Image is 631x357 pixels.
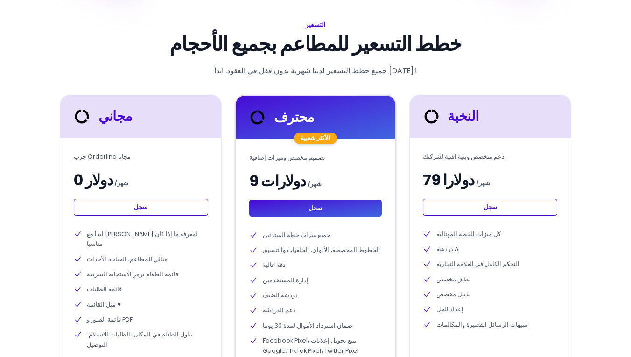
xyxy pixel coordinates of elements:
li: الخطوط المخصصة، الألوان، الخلفيات والتنسيق [249,245,382,255]
span: 9 دولارات [249,173,306,189]
span: 0 دولار [74,172,113,189]
span: / شهر [476,178,490,189]
p: جرب Orderlina مجانا [74,152,208,162]
li: ضمان استرداد الأموال لمدة 30 يوما [249,321,382,331]
li: تناول الطعام في المكان، الطلبات للاستلام، التوصيل [74,329,208,350]
li: قائمة الطعام برمز الاستجابة السريعة [74,269,208,280]
li: دعم الدردشة [249,305,382,315]
li: قائمة الطلبات [74,284,208,294]
li: التحكم الكامل في العلامة التجارية [423,259,557,269]
span: / شهر [308,179,322,189]
li: تذييل مخصص [423,289,557,300]
li: Facebook Pixel، تتبع تحويل إعلانات Google، TikTok Pixel، Twitter Pixel [249,336,382,356]
li: مثالي للمطاعم، الحنات، الأحداث [74,254,208,265]
li: تنبيهات الرسائل القصيرة والمكالمات [423,320,557,330]
li: دردشة Ai [423,244,557,254]
div: النخبة [421,106,478,126]
a: سجل [423,199,557,216]
li: جميع ميزات خطة المبتدئين [249,230,382,240]
p: جميع خطط التسعير لدينا شهرية بدون قفل في العقود. ابدأ [DATE]! [175,64,457,78]
li: ابدأ مع [PERSON_NAME] لمعرفة ما إذا كان مناسبا [74,229,208,249]
li: كل ميزات الخطة المهتالية [423,229,557,239]
li: نطاق مخصص [423,274,557,285]
div: مجاني [72,106,132,126]
p: دعم متخصص وبنية افتية لشركتك. [423,152,557,162]
li: إدارة المستخدمين [249,275,382,286]
div: الأكثر شعبية [294,133,337,144]
a: سجل [249,200,382,217]
a: سجل [74,199,208,216]
li: إعداد الحل [423,304,557,315]
div: محترف [247,107,314,127]
p: خطط التسعير للمطاعم بجميع الأحجام [127,34,504,54]
span: 79 دولارا [423,172,474,189]
li: قائمة الصور و PDF [74,315,208,325]
li: دقة عالية [249,260,382,270]
li: مثل القائمة ♥ [74,300,208,310]
h1: التسعير [127,19,504,31]
p: تصميم مخصص وميزات إضافية [249,153,382,163]
span: / شهر [114,178,128,189]
li: دردشة الضيف [249,290,382,301]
